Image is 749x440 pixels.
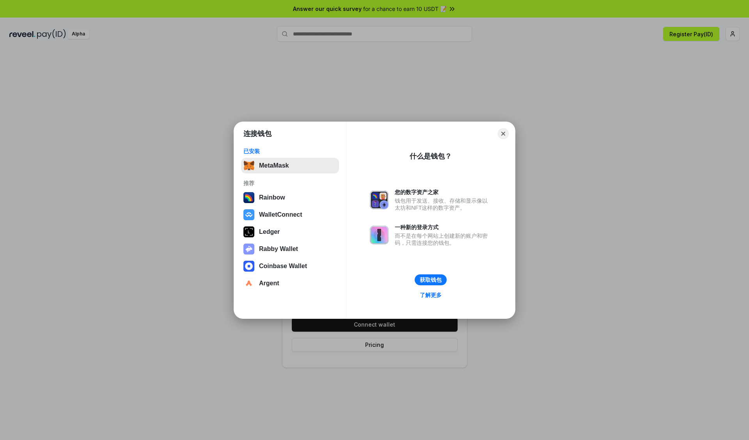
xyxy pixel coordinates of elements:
[259,280,279,287] div: Argent
[243,192,254,203] img: svg+xml,%3Csvg%20width%3D%22120%22%20height%3D%22120%22%20viewBox%3D%220%200%20120%20120%22%20fil...
[241,190,339,205] button: Rainbow
[243,180,337,187] div: 推荐
[259,228,280,235] div: Ledger
[415,290,446,300] a: 了解更多
[395,189,492,196] div: 您的数字资产之家
[395,224,492,231] div: 一种新的登录方式
[259,263,307,270] div: Coinbase Wallet
[498,128,509,139] button: Close
[410,152,452,161] div: 什么是钱包？
[241,224,339,240] button: Ledger
[243,160,254,171] img: svg+xml,%3Csvg%20fill%3D%22none%22%20height%3D%2233%22%20viewBox%3D%220%200%2035%2033%22%20width%...
[420,292,442,299] div: 了解更多
[370,191,389,209] img: svg+xml,%3Csvg%20xmlns%3D%22http%3A%2F%2Fwww.w3.org%2F2000%2Fsvg%22%20fill%3D%22none%22%20viewBox...
[243,278,254,289] img: svg+xml,%3Csvg%20width%3D%2228%22%20height%3D%2228%22%20viewBox%3D%220%200%2028%2028%22%20fill%3D...
[241,158,339,173] button: MetaMask
[395,197,492,211] div: 钱包用于发送、接收、存储和显示像以太坊和NFT这样的数字资产。
[243,148,337,155] div: 已安装
[241,258,339,274] button: Coinbase Wallet
[243,244,254,254] img: svg+xml,%3Csvg%20xmlns%3D%22http%3A%2F%2Fwww.w3.org%2F2000%2Fsvg%22%20fill%3D%22none%22%20viewBox...
[259,194,285,201] div: Rainbow
[243,129,272,138] h1: 连接钱包
[241,241,339,257] button: Rabby Wallet
[241,207,339,223] button: WalletConnect
[243,209,254,220] img: svg+xml,%3Csvg%20width%3D%2228%22%20height%3D%2228%22%20viewBox%3D%220%200%2028%2028%22%20fill%3D...
[241,276,339,291] button: Argent
[243,261,254,272] img: svg+xml,%3Csvg%20width%3D%2228%22%20height%3D%2228%22%20viewBox%3D%220%200%2028%2028%22%20fill%3D...
[259,211,302,218] div: WalletConnect
[420,276,442,283] div: 获取钱包
[395,232,492,246] div: 而不是在每个网站上创建新的账户和密码，只需连接您的钱包。
[259,162,289,169] div: MetaMask
[370,226,389,244] img: svg+xml,%3Csvg%20xmlns%3D%22http%3A%2F%2Fwww.w3.org%2F2000%2Fsvg%22%20fill%3D%22none%22%20viewBox...
[243,226,254,237] img: svg+xml,%3Csvg%20xmlns%3D%22http%3A%2F%2Fwww.w3.org%2F2000%2Fsvg%22%20width%3D%2228%22%20height%3...
[259,246,298,253] div: Rabby Wallet
[415,274,447,285] button: 获取钱包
